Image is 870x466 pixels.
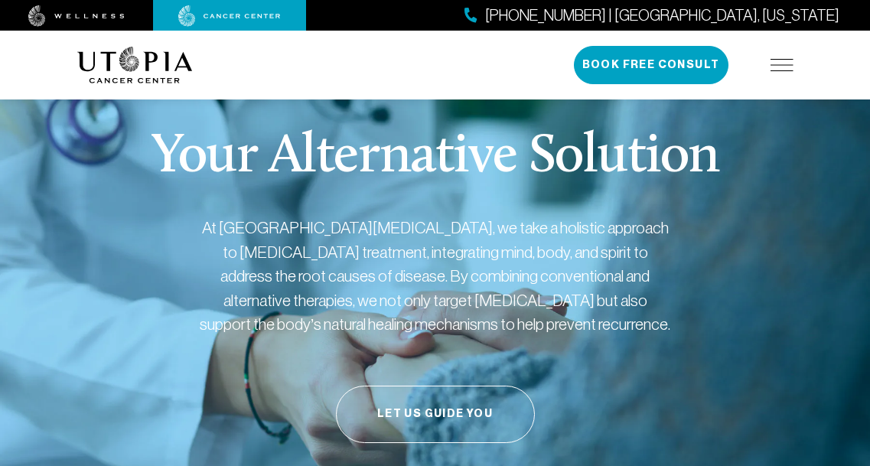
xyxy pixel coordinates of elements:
img: wellness [28,5,125,27]
a: [PHONE_NUMBER] | [GEOGRAPHIC_DATA], [US_STATE] [464,5,839,27]
img: logo [77,47,193,83]
p: Your Alternative Solution [151,130,719,185]
p: At [GEOGRAPHIC_DATA][MEDICAL_DATA], we take a holistic approach to [MEDICAL_DATA] treatment, inte... [198,216,673,337]
img: cancer center [178,5,281,27]
span: [PHONE_NUMBER] | [GEOGRAPHIC_DATA], [US_STATE] [485,5,839,27]
img: icon-hamburger [771,59,793,71]
button: Book Free Consult [574,46,728,84]
button: Let Us Guide You [336,386,535,443]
